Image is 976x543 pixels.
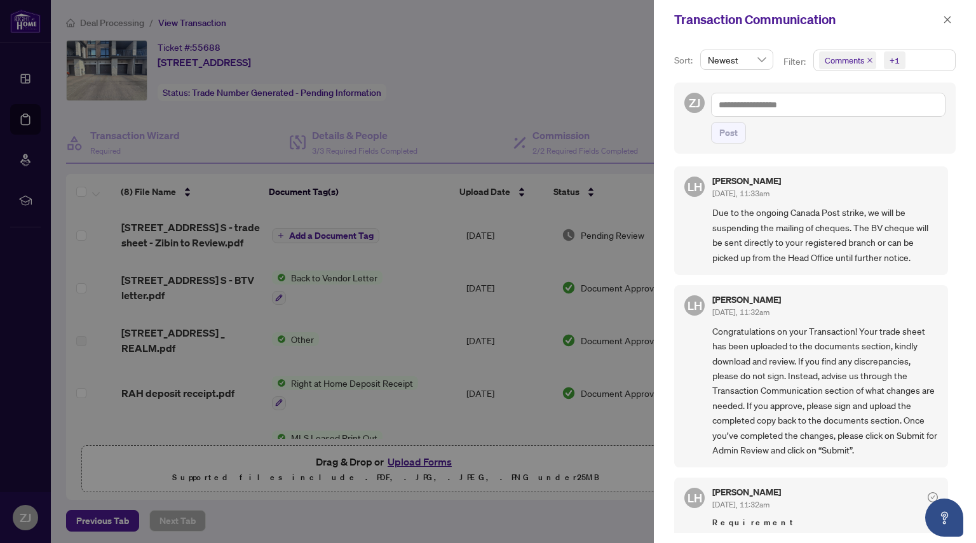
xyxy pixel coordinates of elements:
span: check-circle [928,492,938,502]
span: LH [688,178,702,196]
h5: [PERSON_NAME] [712,295,781,304]
h5: [PERSON_NAME] [712,177,781,185]
span: close [943,15,952,24]
h5: [PERSON_NAME] [712,488,781,497]
span: Requirement [712,516,938,529]
button: Open asap [925,499,963,537]
span: [DATE], 11:33am [712,189,769,198]
span: close [867,57,873,64]
span: Newest [708,50,766,69]
button: Post [711,122,746,144]
span: LH [688,489,702,507]
p: Filter: [783,55,808,69]
span: Comments [819,51,876,69]
p: Sort: [674,53,695,67]
span: Congratulations on your Transaction! Your trade sheet has been uploaded to the documents section,... [712,324,938,457]
span: [DATE], 11:32am [712,307,769,317]
span: [DATE], 11:32am [712,500,769,509]
span: Comments [825,54,864,67]
span: Due to the ongoing Canada Post strike, we will be suspending the mailing of cheques. The BV chequ... [712,205,938,265]
div: Transaction Communication [674,10,939,29]
span: ZJ [689,94,700,112]
span: LH [688,297,702,314]
div: +1 [890,54,900,67]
